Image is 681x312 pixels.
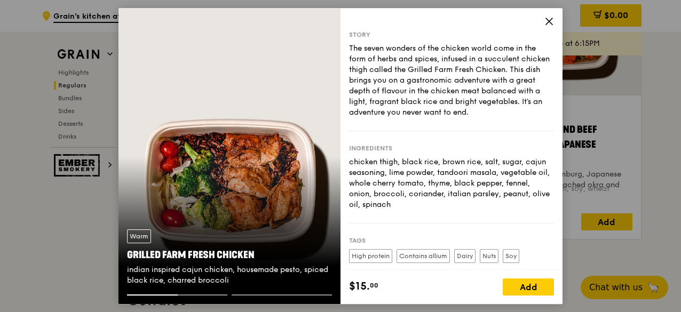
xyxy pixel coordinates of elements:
div: The seven wonders of the chicken world come in the form of herbs and spices, infused in a succule... [349,43,554,118]
label: Nuts [480,249,498,263]
span: $15. [349,278,370,294]
label: High protein [349,249,392,263]
label: Contains allium [397,249,450,263]
div: Story [349,30,554,39]
div: Tags [349,236,554,245]
label: Soy [503,249,519,263]
div: Warm [127,229,151,243]
div: chicken thigh, black rice, brown rice, salt, sugar, cajun seasoning, lime powder, tandoori masala... [349,157,554,210]
div: Ingredients [349,144,554,153]
label: Dairy [454,249,476,263]
span: 00 [370,281,378,290]
div: indian inspired cajun chicken, housemade pesto, spiced black rice, charred broccoli [127,265,332,286]
div: Grilled Farm Fresh Chicken [127,247,332,262]
div: Add [503,278,554,295]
